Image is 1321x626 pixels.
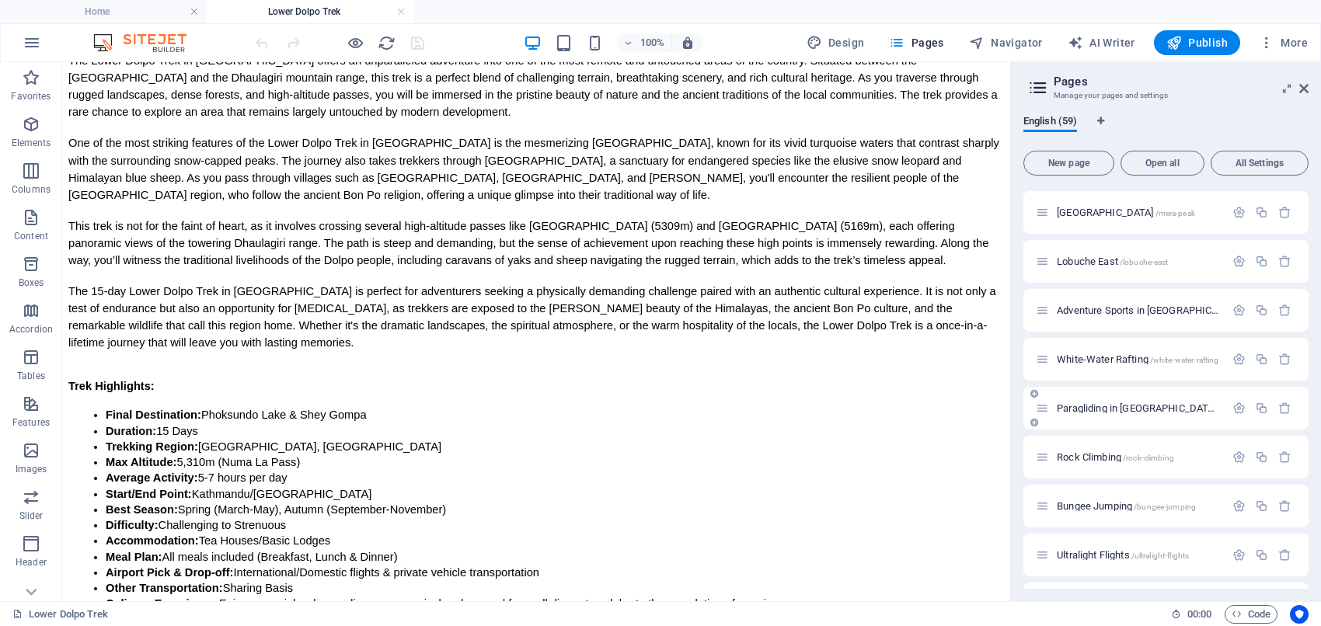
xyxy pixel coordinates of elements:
button: AI Writer [1061,30,1141,55]
h3: Manage your pages and settings [1054,89,1277,103]
span: /rock-climbing [1123,454,1174,462]
div: Remove [1278,206,1291,219]
img: Editor Logo [89,33,206,52]
p: Columns [12,183,51,196]
button: Code [1225,605,1277,624]
div: Duplicate [1255,304,1268,317]
div: Bungee Jumping/bungee-jumping [1052,501,1225,511]
span: Click to open page [1057,353,1218,365]
span: All Settings [1218,158,1302,168]
div: Settings [1232,255,1246,268]
div: Duplicate [1255,499,1268,513]
span: Pages [889,35,943,50]
button: Open all [1121,151,1204,176]
div: Lobuche East/lobuche-east [1052,256,1225,266]
button: Click here to leave preview mode and continue editing [346,33,364,52]
span: Publish [1166,35,1228,50]
div: Settings [1232,353,1246,366]
button: More [1253,30,1314,55]
span: More [1259,35,1308,50]
div: Design (Ctrl+Alt+Y) [800,30,871,55]
h2: Pages [1054,75,1309,89]
span: /bungee-jumping [1134,503,1196,511]
button: 100% [617,33,672,52]
div: [GEOGRAPHIC_DATA]/mera-peak [1052,207,1225,217]
p: Elements [12,137,51,149]
div: Duplicate [1255,402,1268,415]
div: Duplicate [1255,450,1268,464]
p: Slider [19,509,44,522]
button: reload [377,33,396,52]
span: Code [1232,605,1270,624]
div: Remove [1278,304,1291,317]
p: Features [12,416,50,429]
span: English (59) [1023,112,1077,134]
div: Remove [1278,255,1291,268]
div: Settings [1232,304,1246,317]
p: Boxes [19,276,44,289]
div: Settings [1232,402,1246,415]
span: Click to open page [1057,207,1195,218]
span: New page [1030,158,1107,168]
div: Remove [1278,499,1291,513]
h6: Session time [1171,605,1212,624]
button: Usercentrics [1290,605,1309,624]
span: Paragliding in [GEOGRAPHIC_DATA] [1057,402,1301,414]
p: Accordion [9,323,53,336]
span: 00 00 [1187,605,1211,624]
p: Content [14,230,48,242]
div: Remove [1278,353,1291,366]
span: /paragliding-in-pokhara [1218,405,1301,413]
span: Click to open page [1057,549,1189,561]
span: Click to open page [1057,500,1196,512]
div: Remove [1278,402,1291,415]
p: Favorites [11,90,51,103]
div: White-Water Rafting/white-water-rafting [1052,354,1225,364]
div: Duplicate [1255,255,1268,268]
div: Settings [1232,548,1246,562]
div: Ultralight Flights/ultralight-flights [1052,550,1225,560]
p: Images [16,463,47,475]
span: /mera-peak [1155,209,1195,217]
button: Navigator [963,30,1049,55]
i: On resize automatically adjust zoom level to fit chosen device. [681,36,695,50]
span: Click to open page [1057,256,1168,267]
div: Language Tabs [1023,115,1309,144]
button: Pages [883,30,950,55]
div: Settings [1232,450,1246,464]
div: Rock Climbing/rock-climbing [1052,452,1225,462]
div: Settings [1232,206,1246,219]
div: Duplicate [1255,548,1268,562]
span: Rock Climbing [1057,451,1174,463]
div: Remove [1278,548,1291,562]
a: Click to cancel selection. Double-click to open Pages [12,605,109,624]
p: Tables [17,370,45,382]
div: Adventure Sports in [GEOGRAPHIC_DATA] [1052,305,1225,315]
span: AI Writer [1068,35,1135,50]
i: Reload page [378,34,396,52]
div: Duplicate [1255,353,1268,366]
div: Settings [1232,499,1246,513]
div: Paragliding in [GEOGRAPHIC_DATA]/paragliding-in-pokhara [1052,403,1225,413]
span: /white-water-rafting [1150,356,1219,364]
button: New page [1023,151,1114,176]
div: Duplicate [1255,206,1268,219]
span: /lobuche-east [1120,258,1169,266]
span: Open all [1128,158,1197,168]
div: Remove [1278,450,1291,464]
p: Header [16,556,47,569]
button: Publish [1154,30,1240,55]
span: Navigator [969,35,1043,50]
span: /ultralight-flights [1131,551,1190,560]
span: Design [807,35,865,50]
button: Design [800,30,871,55]
button: All Settings [1211,151,1309,176]
h6: 100% [640,33,665,52]
h4: Lower Dolpo Trek [207,3,413,20]
span: : [1198,608,1201,620]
